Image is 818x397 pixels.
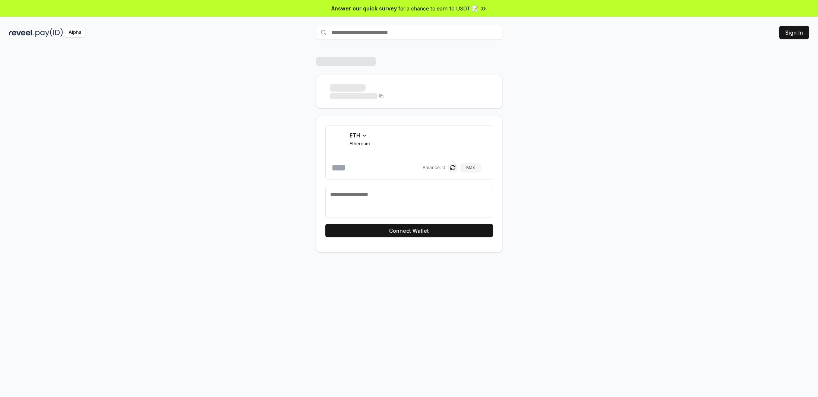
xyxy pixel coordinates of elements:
span: for a chance to earn 10 USDT 📝 [398,4,478,12]
span: 0 [442,165,445,171]
span: Ethereum [350,141,370,147]
img: reveel_dark [9,28,34,37]
span: Answer our quick survey [331,4,397,12]
button: Connect Wallet [325,224,493,237]
span: ETH [350,131,360,139]
button: Max [460,163,481,172]
span: Balance: [423,165,441,171]
button: Sign In [779,26,809,39]
div: Alpha [64,28,85,37]
img: pay_id [35,28,63,37]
